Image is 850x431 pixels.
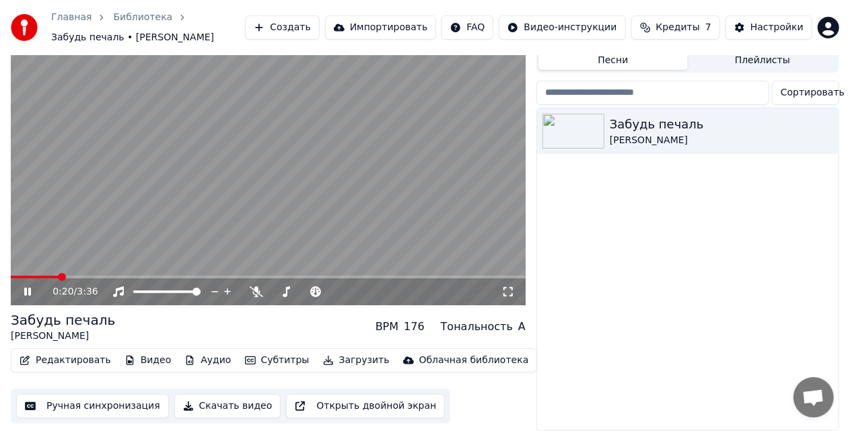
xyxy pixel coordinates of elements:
span: Сортировать [781,86,845,100]
span: Забудь печаль • [PERSON_NAME] [51,31,214,44]
div: Open chat [793,377,834,418]
nav: breadcrumb [51,11,245,44]
button: FAQ [441,15,493,40]
span: 3:36 [77,285,98,299]
button: Открыть двойной экран [286,394,445,418]
a: Главная [51,11,92,24]
div: Настройки [750,21,804,34]
div: Облачная библиотека [419,354,529,367]
button: Видео [119,351,177,370]
div: [PERSON_NAME] [610,134,833,147]
button: Субтитры [240,351,315,370]
div: A [518,319,526,335]
button: Загрузить [318,351,395,370]
span: Кредиты [656,21,700,34]
div: [PERSON_NAME] [11,329,115,343]
button: Скачать видео [174,394,281,418]
button: Песни [538,50,688,70]
button: Импортировать [325,15,437,40]
button: Ручная синхронизация [16,394,169,418]
span: 7 [705,21,711,34]
button: Настройки [725,15,812,40]
div: 176 [404,319,425,335]
span: 0:20 [52,285,73,299]
button: Плейлисты [688,50,837,70]
button: Редактировать [14,351,116,370]
div: Забудь печаль [11,311,115,329]
div: Забудь печаль [610,115,833,134]
button: Кредиты7 [631,15,720,40]
div: BPM [376,319,398,335]
button: Аудио [179,351,236,370]
img: youka [11,14,38,41]
a: Библиотека [113,11,172,24]
div: Тональность [441,319,513,335]
button: Создать [245,15,319,40]
div: / [52,285,85,299]
button: Видео-инструкции [499,15,625,40]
